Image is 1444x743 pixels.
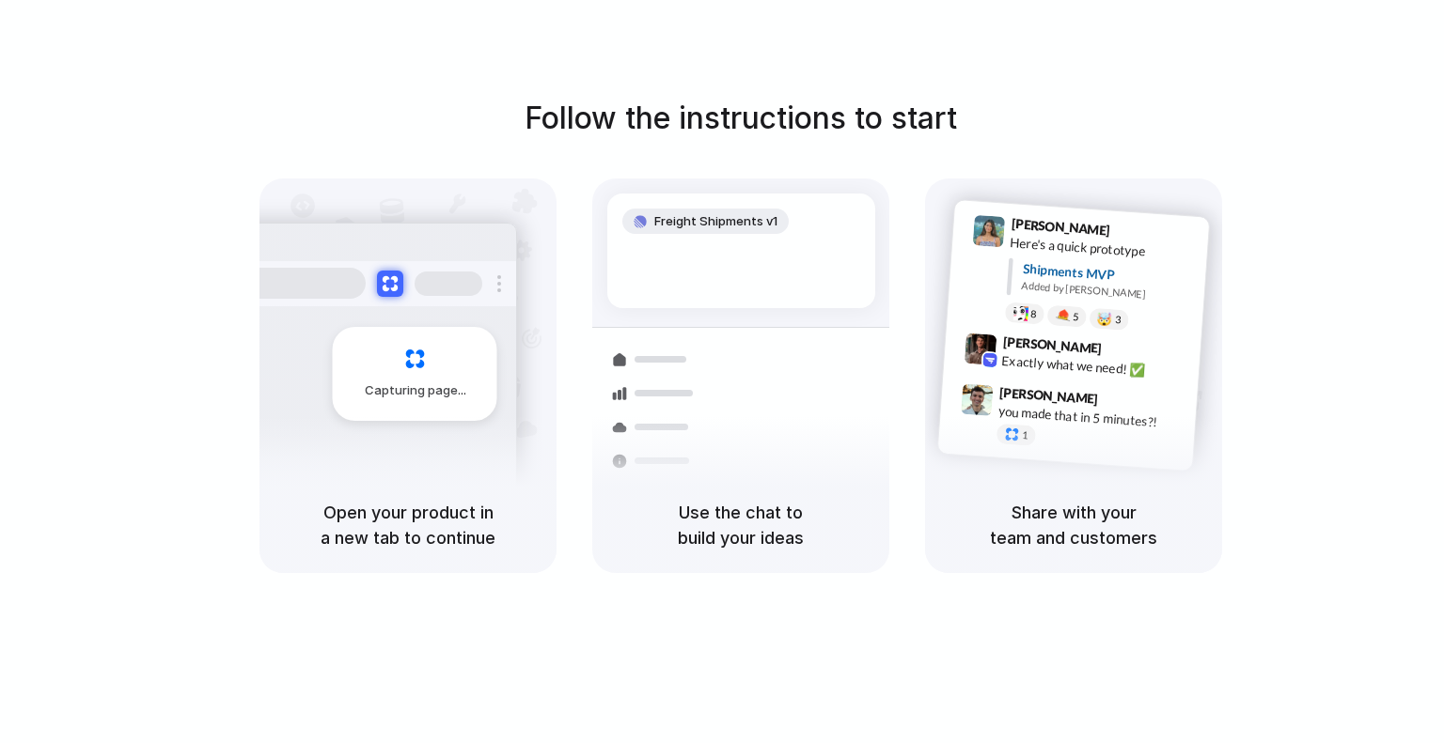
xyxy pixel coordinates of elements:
div: Shipments MVP [1022,259,1196,290]
span: 8 [1030,309,1037,319]
span: 1 [1022,430,1028,441]
span: [PERSON_NAME] [1002,332,1102,359]
span: Capturing page [365,381,469,400]
div: Here's a quick prototype [1010,233,1198,265]
h5: Share with your team and customers [948,500,1200,550]
div: you made that in 5 minutes?! [997,401,1185,433]
span: 9:47 AM [1104,391,1142,413]
span: 3 [1115,315,1122,325]
span: [PERSON_NAME] [999,382,1099,410]
div: Exactly what we need! ✅ [1001,350,1189,382]
span: 9:41 AM [1116,223,1154,245]
span: Freight Shipments v1 [654,212,777,231]
span: 5 [1073,312,1079,322]
div: 🤯 [1097,312,1113,326]
span: 9:42 AM [1107,340,1146,363]
div: Added by [PERSON_NAME] [1021,278,1194,305]
h5: Use the chat to build your ideas [615,500,867,550]
h5: Open your product in a new tab to continue [282,500,534,550]
h1: Follow the instructions to start [525,96,957,141]
span: [PERSON_NAME] [1011,213,1110,240]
